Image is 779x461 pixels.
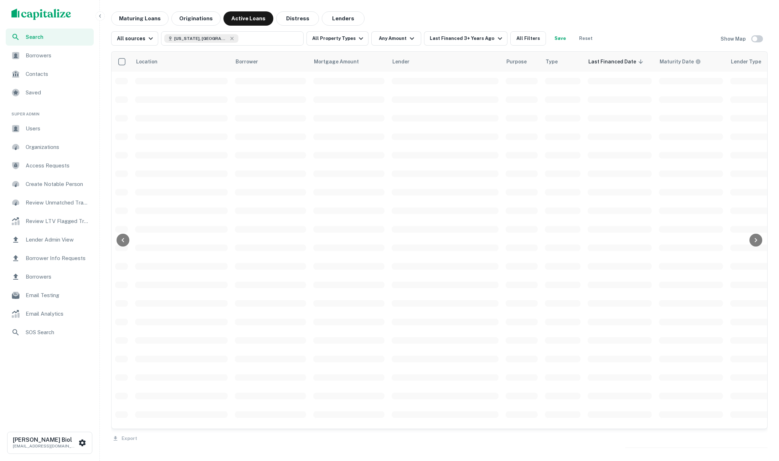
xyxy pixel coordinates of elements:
span: Email Testing [26,291,89,300]
a: Review Unmatched Transactions [6,194,94,211]
span: Access Requests [26,161,89,170]
div: Maturity dates displayed may be estimated. Please contact the lender for the most accurate maturi... [660,58,701,66]
span: Mortgage Amount [314,57,368,66]
span: Location [136,57,167,66]
a: SOS Search [6,324,94,341]
a: Email Analytics [6,305,94,322]
span: Type [546,57,558,66]
button: Any Amount [371,31,421,46]
th: Borrower [231,52,310,72]
span: Contacts [26,70,89,78]
iframe: Chat Widget [743,404,779,438]
a: Email Testing [6,287,94,304]
a: Borrower Info Requests [6,250,94,267]
div: All sources [117,34,155,43]
button: All Filters [510,31,546,46]
button: [US_STATE], [GEOGRAPHIC_DATA] [161,31,304,46]
h6: Maturity Date [660,58,694,66]
span: Email Analytics [26,310,89,318]
a: Review LTV Flagged Transactions [6,213,94,230]
th: Lender [388,52,502,72]
h6: Show Map [721,35,747,43]
img: capitalize-logo.png [11,9,71,20]
button: [PERSON_NAME] Biol[EMAIL_ADDRESS][DOMAIN_NAME] [7,432,92,454]
button: Save your search to get updates of matches that match your search criteria. [549,31,572,46]
th: Type [541,52,584,72]
th: Location [131,52,231,72]
span: Search [26,33,89,41]
button: All Property Types [306,31,368,46]
span: Lender Admin View [26,235,89,244]
div: Last Financed 3+ Years Ago [430,34,504,43]
a: Lender Admin View [6,231,94,248]
span: Borrowers [26,51,89,60]
th: Maturity dates displayed may be estimated. Please contact the lender for the most accurate maturi... [655,52,727,72]
a: Search [6,29,94,46]
h6: [PERSON_NAME] Biol [13,437,77,443]
a: Create Notable Person [6,176,94,193]
button: Distress [276,11,319,26]
a: Organizations [6,139,94,156]
a: Borrowers [6,268,94,285]
a: Users [6,120,94,137]
span: Last Financed Date [588,57,645,66]
span: Review LTV Flagged Transactions [26,217,89,226]
span: Borrower Info Requests [26,254,89,263]
span: [US_STATE], [GEOGRAPHIC_DATA] [174,35,228,42]
span: SOS Search [26,328,89,337]
button: Originations [171,11,221,26]
span: Review Unmatched Transactions [26,198,89,207]
span: Borrowers [26,273,89,281]
a: Borrowers [6,47,94,64]
span: Purpose [506,57,536,66]
p: [EMAIL_ADDRESS][DOMAIN_NAME] [13,443,77,449]
button: Last Financed 3+ Years Ago [424,31,507,46]
th: Mortgage Amount [310,52,388,72]
span: Lender Type [731,57,761,66]
span: Maturity dates displayed may be estimated. Please contact the lender for the most accurate maturi... [660,58,710,66]
span: Lender [392,57,409,66]
span: Borrower [236,57,258,66]
th: Last Financed Date [584,52,655,72]
th: Purpose [502,52,541,72]
button: Lenders [322,11,365,26]
span: Organizations [26,143,89,151]
span: Create Notable Person [26,180,89,188]
li: Super Admin [6,103,94,120]
button: Active Loans [223,11,273,26]
a: Access Requests [6,157,94,174]
a: Saved [6,84,94,101]
button: All sources [111,31,158,46]
span: Users [26,124,89,133]
button: Maturing Loans [111,11,169,26]
a: Contacts [6,66,94,83]
span: Saved [26,88,89,97]
button: Reset [574,31,597,46]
